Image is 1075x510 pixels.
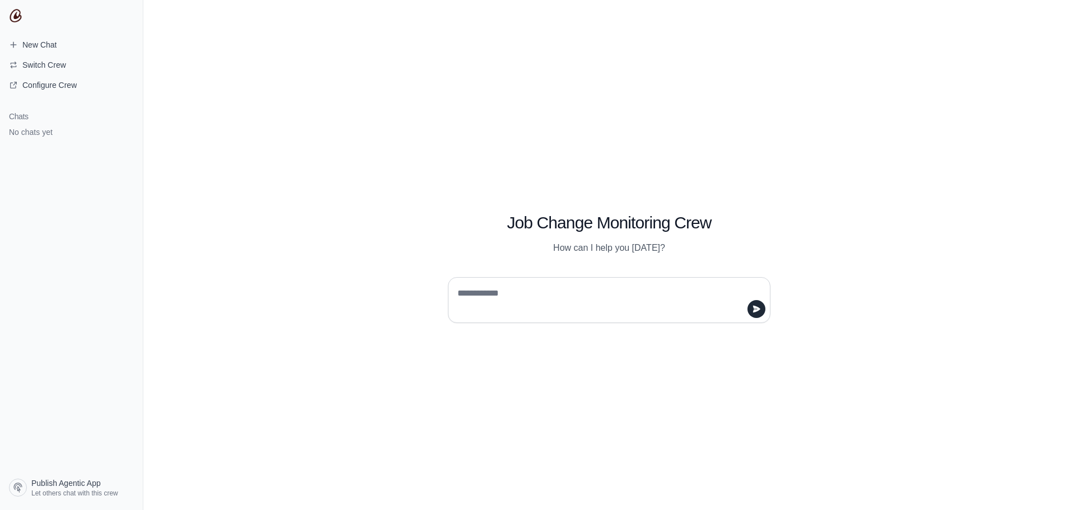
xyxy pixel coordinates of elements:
p: How can I help you [DATE]? [448,241,770,255]
button: Switch Crew [4,56,138,74]
span: New Chat [22,39,57,50]
span: Let others chat with this crew [31,489,118,498]
span: Configure Crew [22,79,77,91]
h1: Job Change Monitoring Crew [448,213,770,233]
span: Publish Agentic App [31,478,101,489]
a: Configure Crew [4,76,138,94]
span: Switch Crew [22,59,66,71]
img: CrewAI Logo [9,9,22,22]
a: Publish Agentic App Let others chat with this crew [4,474,138,501]
a: New Chat [4,36,138,54]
